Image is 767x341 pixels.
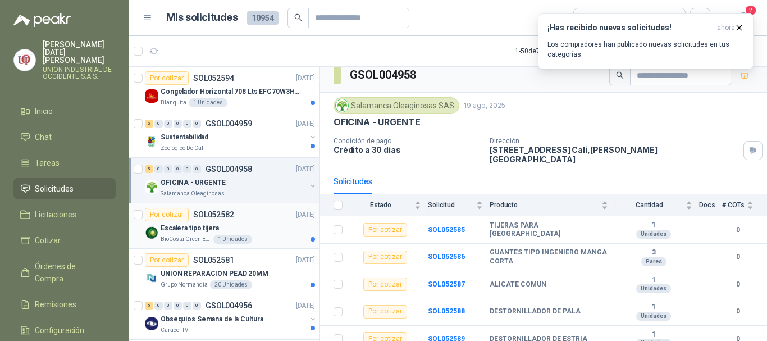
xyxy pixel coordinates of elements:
[296,164,315,175] p: [DATE]
[350,66,418,84] h3: GSOL004958
[35,324,84,337] span: Configuración
[161,235,211,244] p: BioCosta Green Energy S.A.S
[722,279,754,290] b: 0
[636,230,671,239] div: Unidades
[428,201,474,209] span: Solicitud
[615,248,692,257] b: 3
[164,302,172,310] div: 0
[490,221,608,239] b: TIJERAS PARA [GEOGRAPHIC_DATA]
[35,298,76,311] span: Remisiones
[294,13,302,21] span: search
[615,330,692,339] b: 1
[296,119,315,129] p: [DATE]
[145,162,317,198] a: 5 0 0 0 0 0 GSOL004958[DATE] Company LogoOFICINA - URGENTESalamanca Oleaginosas SAS
[13,256,116,289] a: Órdenes de Compra
[296,210,315,220] p: [DATE]
[13,204,116,225] a: Licitaciones
[490,194,615,216] th: Producto
[13,320,116,341] a: Configuración
[161,132,208,143] p: Sustentabilidad
[428,307,465,315] a: SOL052588
[13,294,116,315] a: Remisiones
[349,201,412,209] span: Estado
[490,280,546,289] b: ALICATE COMUN
[35,131,52,143] span: Chat
[129,203,319,249] a: Por cotizarSOL052582[DATE] Company LogoEscalera tipo tijeraBioCosta Green Energy S.A.S1 Unidades
[363,278,407,291] div: Por cotizar
[296,255,315,266] p: [DATE]
[145,226,158,239] img: Company Logo
[161,280,208,289] p: Grupo Normandía
[145,165,153,173] div: 5
[428,253,465,261] a: SOL052586
[581,12,604,24] div: Todas
[13,13,71,27] img: Logo peakr
[161,87,300,97] p: Congelador Horizontal 708 Lts EFC70W3HTW Blanco Modelo EFC70W3HTW Código 501967
[145,302,153,310] div: 6
[35,157,60,169] span: Tareas
[161,223,219,234] p: Escalera tipo tijera
[35,183,74,195] span: Solicitudes
[206,302,252,310] p: GSOL004956
[145,271,158,285] img: Company Logo
[428,226,465,234] a: SOL052585
[183,302,191,310] div: 0
[296,301,315,311] p: [DATE]
[35,105,53,117] span: Inicio
[161,314,263,325] p: Obsequios Semana de la Cultura
[145,89,158,103] img: Company Logo
[193,211,234,219] p: SOL052582
[145,180,158,194] img: Company Logo
[161,326,188,335] p: Caracol TV
[428,280,465,288] a: SOL052587
[722,252,754,262] b: 0
[161,189,231,198] p: Salamanca Oleaginosas SAS
[193,120,201,128] div: 0
[161,269,268,279] p: UNION REPARACION PEAD 20MM
[615,303,692,312] b: 1
[515,42,588,60] div: 1 - 50 de 7224
[428,194,490,216] th: Solicitud
[615,194,699,216] th: Cantidad
[174,302,182,310] div: 0
[154,302,163,310] div: 0
[145,299,317,335] a: 6 0 0 0 0 0 GSOL004956[DATE] Company LogoObsequios Semana de la CulturaCaracol TV
[145,71,189,85] div: Por cotizar
[189,98,227,107] div: 1 Unidades
[193,302,201,310] div: 0
[164,165,172,173] div: 0
[35,234,61,247] span: Cotizar
[129,67,319,112] a: Por cotizarSOL052594[DATE] Company LogoCongelador Horizontal 708 Lts EFC70W3HTW Blanco Modelo EFC...
[296,73,315,84] p: [DATE]
[206,120,252,128] p: GSOL004959
[213,235,252,244] div: 1 Unidades
[490,248,608,266] b: GUANTES TIPO INGENIERO MANGA CORTA
[13,178,116,199] a: Solicitudes
[145,117,317,153] a: 2 0 0 0 0 0 GSOL004959[DATE] Company LogoSustentabilidadZoologico De Cali
[490,307,581,316] b: DESTORNILLADOR DE PALA
[183,165,191,173] div: 0
[193,165,201,173] div: 0
[145,253,189,267] div: Por cotizar
[247,11,279,25] span: 10954
[145,208,189,221] div: Por cotizar
[161,178,226,188] p: OFICINA - URGENTE
[745,5,757,16] span: 2
[174,165,182,173] div: 0
[43,40,116,64] p: [PERSON_NAME][DATE] [PERSON_NAME]
[636,312,671,321] div: Unidades
[722,194,767,216] th: # COTs
[161,144,205,153] p: Zoologico De Cali
[538,13,754,69] button: ¡Has recibido nuevas solicitudes!ahora Los compradores han publicado nuevas solicitudes en tus ca...
[722,225,754,235] b: 0
[349,194,428,216] th: Estado
[717,23,735,33] span: ahora
[35,260,105,285] span: Órdenes de Compra
[154,120,163,128] div: 0
[129,249,319,294] a: Por cotizarSOL052581[DATE] Company LogoUNION REPARACION PEAD 20MMGrupo Normandía20 Unidades
[174,120,182,128] div: 0
[334,137,481,145] p: Condición de pago
[13,126,116,148] a: Chat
